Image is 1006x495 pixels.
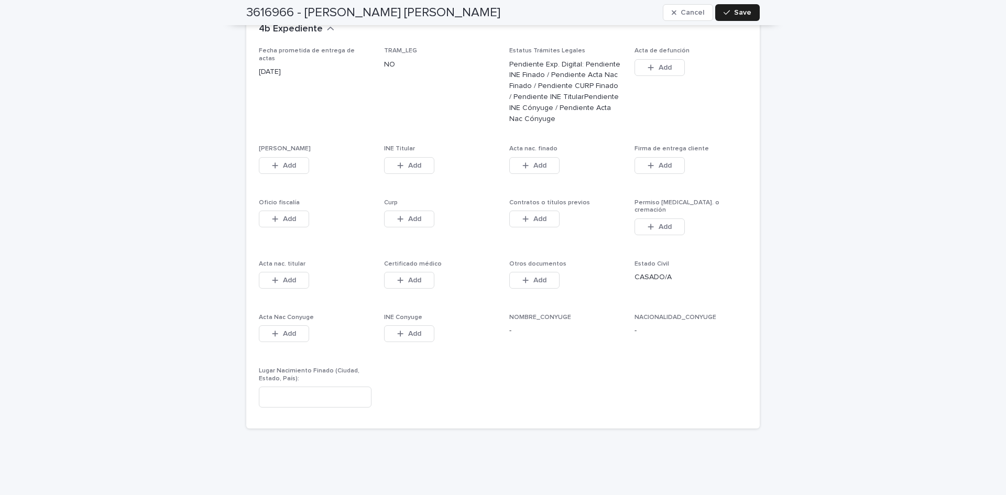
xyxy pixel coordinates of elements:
button: Add [384,272,434,289]
span: Add [533,277,546,284]
span: Add [533,215,546,223]
button: Cancel [663,4,713,21]
span: Fecha prometida de entrega de actas [259,48,355,61]
span: Estado Civil [635,261,669,267]
span: Add [283,215,296,223]
button: Add [509,157,560,174]
span: Add [659,223,672,230]
p: [DATE] [259,67,371,78]
button: Add [384,157,434,174]
span: Acta nac. titular [259,261,305,267]
span: Add [659,162,672,169]
button: Add [509,211,560,227]
span: Cancel [681,9,704,16]
button: Add [509,272,560,289]
span: Estatus Trámites Legales [509,48,585,54]
span: Acta nac. finado [509,146,557,152]
span: Oficio fiscalía [259,200,300,206]
span: TRAM_LEG [384,48,417,54]
p: - [509,325,622,336]
span: Add [659,64,672,71]
span: [PERSON_NAME] [259,146,311,152]
button: 4b Expediente [259,24,334,35]
span: Add [408,330,421,337]
p: CASADO/A [635,272,747,283]
span: Add [283,162,296,169]
button: Add [259,157,309,174]
span: Certificado médico [384,261,442,267]
p: Pendiente Exp. Digital: Pendiente INE Finado / Pendiente Acta Nac Finado / Pendiente CURP Finado ... [509,59,622,125]
span: Add [408,162,421,169]
span: Add [408,215,421,223]
span: Permiso [MEDICAL_DATA]. o cremación [635,200,719,213]
button: Add [384,211,434,227]
span: NACIONALIDAD_CONYUGE [635,314,716,321]
span: Add [408,277,421,284]
button: Add [259,272,309,289]
button: Save [715,4,760,21]
span: Acta de defunción [635,48,690,54]
button: Add [635,157,685,174]
span: Save [734,9,751,16]
span: Otros documentos [509,261,566,267]
span: Add [283,330,296,337]
span: Curp [384,200,398,206]
p: - [635,325,747,336]
span: Add [283,277,296,284]
span: NOMBRE_CONYUGE [509,314,571,321]
button: Add [259,325,309,342]
span: INE Conyuge [384,314,422,321]
h2: 3616966 - [PERSON_NAME] [PERSON_NAME] [246,5,500,20]
span: Firma de entrega cliente [635,146,709,152]
span: Lugar Nacimiento Finado (Ciudad, Estado, País): [259,368,359,381]
button: Add [259,211,309,227]
span: Add [533,162,546,169]
p: NO [384,59,497,70]
h2: 4b Expediente [259,24,323,35]
button: Add [635,59,685,76]
button: Add [635,218,685,235]
span: INE Titular [384,146,415,152]
span: Acta Nac Conyuge [259,314,314,321]
span: Contratos o títulos previos [509,200,590,206]
button: Add [384,325,434,342]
